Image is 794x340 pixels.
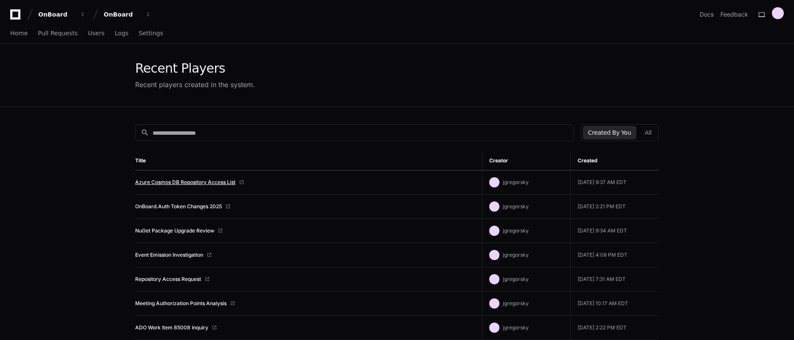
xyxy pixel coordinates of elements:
[570,219,659,243] td: [DATE] 9:34 AM EDT
[35,7,89,22] button: OnBoard
[135,276,201,283] a: Repository Access Request
[135,203,222,210] a: OnBoard.Auth Token Changes 2025
[139,31,163,36] span: Settings
[139,24,163,43] a: Settings
[503,300,529,306] span: jgregorsky
[88,31,105,36] span: Users
[10,31,28,36] span: Home
[88,24,105,43] a: Users
[38,10,75,19] div: OnBoard
[38,31,77,36] span: Pull Requests
[135,179,235,186] a: Azure Cosmos DB Repository Access List
[135,324,208,331] a: ADO Work Item 85008 Inquiry
[570,170,659,195] td: [DATE] 9:37 AM EDT
[503,276,529,282] span: jgregorsky
[570,243,659,267] td: [DATE] 4:08 PM EDT
[570,195,659,219] td: [DATE] 2:21 PM EDT
[503,252,529,258] span: jgregorsky
[583,126,636,139] button: Created By You
[135,61,255,76] div: Recent Players
[135,79,255,90] div: Recent players created in the system.
[570,267,659,292] td: [DATE] 7:31 AM EDT
[503,324,529,331] span: jgregorsky
[115,24,128,43] a: Logs
[115,31,128,36] span: Logs
[104,10,140,19] div: OnBoard
[135,151,482,170] th: Title
[100,7,155,22] button: OnBoard
[503,179,529,185] span: jgregorsky
[135,227,214,234] a: NuGet Package Upgrade Review
[640,126,657,139] button: All
[38,24,77,43] a: Pull Requests
[503,227,529,234] span: jgregorsky
[482,151,570,170] th: Creator
[570,151,659,170] th: Created
[570,292,659,316] td: [DATE] 10:17 AM EDT
[135,300,227,307] a: Meeting Authorization Points Analysis
[503,203,529,210] span: jgregorsky
[720,10,748,19] button: Feedback
[570,316,659,340] td: [DATE] 2:22 PM EDT
[135,252,203,258] a: Event Emission Investigation
[700,10,714,19] a: Docs
[10,24,28,43] a: Home
[141,128,149,137] mat-icon: search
